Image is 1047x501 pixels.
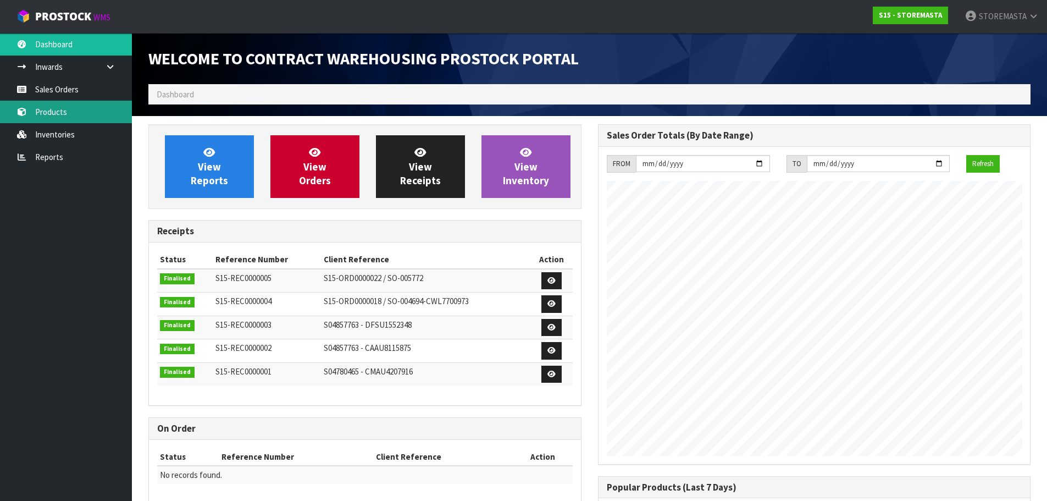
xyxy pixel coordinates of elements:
[324,296,469,306] span: S15-ORD0000018 / SO-004694-CWL7700973
[213,251,321,268] th: Reference Number
[160,367,195,378] span: Finalised
[979,11,1027,21] span: STOREMASTA
[966,155,1000,173] button: Refresh
[160,344,195,355] span: Finalised
[219,448,373,466] th: Reference Number
[157,423,573,434] h3: On Order
[148,48,579,69] span: Welcome to Contract Warehousing ProStock Portal
[373,448,513,466] th: Client Reference
[157,226,573,236] h3: Receipts
[165,135,254,198] a: ViewReports
[607,482,1022,493] h3: Popular Products (Last 7 Days)
[400,146,441,187] span: View Receipts
[160,320,195,331] span: Finalised
[16,9,30,23] img: cube-alt.png
[324,273,423,283] span: S15-ORD0000022 / SO-005772
[157,89,194,100] span: Dashboard
[215,320,272,330] span: S15-REC0000003
[215,296,272,306] span: S15-REC0000004
[607,130,1022,141] h3: Sales Order Totals (By Date Range)
[160,273,195,284] span: Finalised
[215,343,272,353] span: S15-REC0000002
[157,251,213,268] th: Status
[299,146,331,187] span: View Orders
[324,320,412,330] span: S04857763 - DFSU1552348
[160,297,195,308] span: Finalised
[607,155,636,173] div: FROM
[215,273,272,283] span: S15-REC0000005
[157,466,573,483] td: No records found.
[35,9,91,24] span: ProStock
[530,251,572,268] th: Action
[513,448,573,466] th: Action
[376,135,465,198] a: ViewReceipts
[324,366,413,377] span: S04780465 - CMAU4207916
[215,366,272,377] span: S15-REC0000001
[93,12,110,23] small: WMS
[157,448,219,466] th: Status
[481,135,570,198] a: ViewInventory
[324,343,411,353] span: S04857763 - CAAU8115875
[191,146,228,187] span: View Reports
[270,135,359,198] a: ViewOrders
[879,10,942,20] strong: S15 - STOREMASTA
[321,251,530,268] th: Client Reference
[503,146,549,187] span: View Inventory
[786,155,807,173] div: TO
